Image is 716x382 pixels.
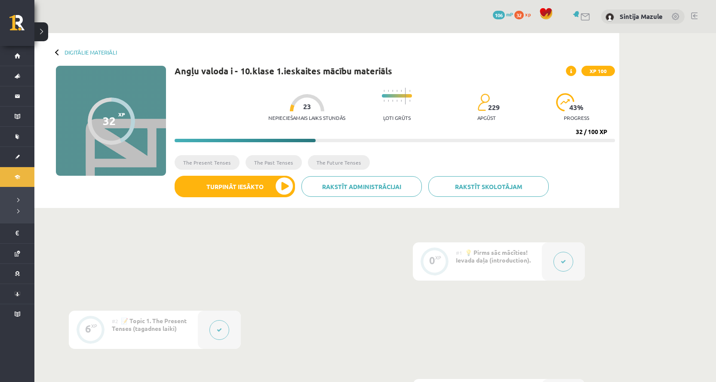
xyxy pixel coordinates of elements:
[581,66,615,76] span: XP 100
[488,104,500,111] span: 229
[9,15,34,37] a: Rīgas 1. Tālmācības vidusskola
[175,176,295,197] button: Turpināt iesākto
[65,49,117,55] a: Digitālie materiāli
[493,11,505,19] span: 106
[112,317,187,332] span: 📝 Topic 1. The Present Tenses (tagadnes laiki)
[514,11,535,18] a: 32 xp
[429,257,435,264] div: 0
[103,114,116,127] div: 32
[301,176,422,197] a: Rakstīt administrācijai
[303,103,311,110] span: 23
[564,115,589,121] p: progress
[620,12,663,21] a: Sintija Mazule
[396,100,397,102] img: icon-short-line-57e1e144782c952c97e751825c79c345078a6d821885a25fce030b3d8c18986b.svg
[409,90,410,92] img: icon-short-line-57e1e144782c952c97e751825c79c345078a6d821885a25fce030b3d8c18986b.svg
[384,100,384,102] img: icon-short-line-57e1e144782c952c97e751825c79c345078a6d821885a25fce030b3d8c18986b.svg
[392,100,393,102] img: icon-short-line-57e1e144782c952c97e751825c79c345078a6d821885a25fce030b3d8c18986b.svg
[91,324,97,328] div: XP
[388,90,389,92] img: icon-short-line-57e1e144782c952c97e751825c79c345078a6d821885a25fce030b3d8c18986b.svg
[556,93,575,111] img: icon-progress-161ccf0a02000e728c5f80fcf4c31c7af3da0e1684b2b1d7c360e028c24a22f1.svg
[409,100,410,102] img: icon-short-line-57e1e144782c952c97e751825c79c345078a6d821885a25fce030b3d8c18986b.svg
[175,66,392,76] h1: Angļu valoda i - 10.klase 1.ieskaites mācību materiāls
[428,176,549,197] a: Rakstīt skolotājam
[383,115,411,121] p: Ļoti grūts
[525,11,531,18] span: xp
[477,115,496,121] p: apgūst
[175,155,240,170] li: The Present Tenses
[396,90,397,92] img: icon-short-line-57e1e144782c952c97e751825c79c345078a6d821885a25fce030b3d8c18986b.svg
[435,255,441,260] div: XP
[246,155,302,170] li: The Past Tenses
[112,318,118,324] span: #2
[405,88,406,104] img: icon-long-line-d9ea69661e0d244f92f715978eff75569469978d946b2353a9bb055b3ed8787d.svg
[384,90,384,92] img: icon-short-line-57e1e144782c952c97e751825c79c345078a6d821885a25fce030b3d8c18986b.svg
[85,325,91,333] div: 6
[456,248,531,264] span: 💡 Pirms sāc mācīties! Ievada daļa (introduction).
[569,104,584,111] span: 43 %
[392,90,393,92] img: icon-short-line-57e1e144782c952c97e751825c79c345078a6d821885a25fce030b3d8c18986b.svg
[477,93,490,111] img: students-c634bb4e5e11cddfef0936a35e636f08e4e9abd3cc4e673bd6f9a4125e45ecb1.svg
[506,11,513,18] span: mP
[493,11,513,18] a: 106 mP
[456,249,462,256] span: #1
[268,115,345,121] p: Nepieciešamais laiks stundās
[308,155,370,170] li: The Future Tenses
[514,11,524,19] span: 32
[401,90,402,92] img: icon-short-line-57e1e144782c952c97e751825c79c345078a6d821885a25fce030b3d8c18986b.svg
[605,13,614,21] img: Sintija Mazule
[118,111,125,117] span: XP
[388,100,389,102] img: icon-short-line-57e1e144782c952c97e751825c79c345078a6d821885a25fce030b3d8c18986b.svg
[401,100,402,102] img: icon-short-line-57e1e144782c952c97e751825c79c345078a6d821885a25fce030b3d8c18986b.svg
